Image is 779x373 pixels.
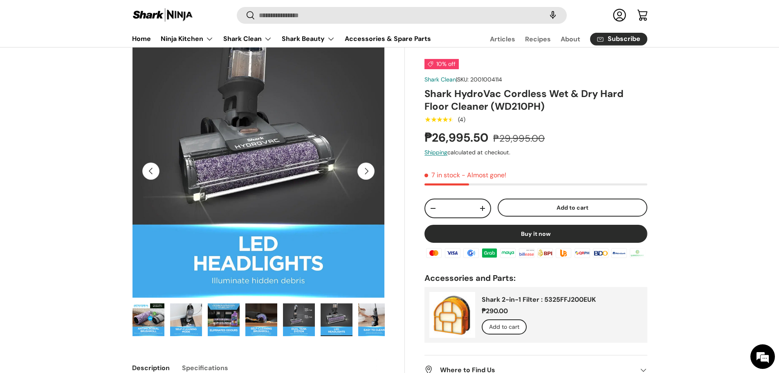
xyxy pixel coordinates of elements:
[132,31,431,47] nav: Primary
[132,7,193,23] img: Shark Ninja Philippines
[134,4,154,24] div: Minimize live chat window
[590,33,647,45] a: Subscribe
[321,303,352,336] img: Shark HydroVac Cordless Wet & Dry Hard Floor Cleaner (WD210PH)
[629,247,647,259] img: landbank
[443,247,461,259] img: visa
[536,247,554,259] img: bpi
[470,76,502,83] span: 2001004114
[561,31,580,47] a: About
[424,225,647,243] button: Buy it now
[17,103,143,186] span: We are offline. Please leave us a message.
[462,171,506,179] p: - Almost gone!
[4,224,156,252] textarea: Type your message and click 'Submit'
[277,31,340,47] summary: Shark Beauty
[424,87,647,113] h1: Shark HydroVac Cordless Wet & Dry Hard Floor Cleaner (WD210PH)
[132,31,151,47] a: Home
[208,303,240,336] img: Shark HydroVac Cordless Wet & Dry Hard Floor Cleaner (WD210PH)
[424,171,460,179] span: 7 in stock
[525,31,551,47] a: Recipes
[120,252,148,263] em: Submit
[458,117,465,123] div: (4)
[490,31,515,47] a: Articles
[457,76,469,83] span: SKU:
[345,31,431,47] a: Accessories & Spare Parts
[482,296,596,304] a: Shark 2-in-1 Filter : 5325FFJ200EUK
[358,303,390,336] img: Shark HydroVac Cordless Wet & Dry Hard Floor Cleaner (WD210PH)
[424,76,456,83] a: Shark Clean
[518,247,536,259] img: billease
[132,303,164,336] img: Shark HydroVac Cordless Wet & Dry Hard Floor Cleaner (WD210PH)
[498,199,647,217] button: Add to cart
[424,149,647,157] div: calculated at checkout.
[608,36,640,43] span: Subscribe
[424,149,447,156] a: Shipping
[425,247,443,259] img: master
[424,130,490,145] strong: ₱26,995.50
[156,31,218,47] summary: Ninja Kitchen
[482,319,527,335] button: Add to cart
[462,247,480,259] img: gcash
[132,45,385,339] media-gallery: Gallery Viewer
[470,31,647,47] nav: Secondary
[43,46,137,57] div: Leave a message
[540,7,566,25] speech-search-button: Search by voice
[424,115,453,124] span: ★★★★★
[573,247,591,259] img: qrph
[424,116,453,123] div: 4.5 out of 5.0 stars
[218,31,277,47] summary: Shark Clean
[424,273,647,284] h2: Accessories and Parts:
[456,76,502,83] span: |
[555,247,572,259] img: ubp
[170,303,202,336] img: Shark HydroVac Cordless Wet & Dry Hard Floor Cleaner (WD210PH)
[592,247,610,259] img: bdo
[480,247,498,259] img: grabpay
[424,59,459,69] span: 10% off
[245,303,277,336] img: Shark HydroVac Cordless Wet & Dry Hard Floor Cleaner (WD210PH)
[493,132,545,145] s: ₱29,995.00
[283,303,315,336] img: Shark HydroVac Cordless Wet & Dry Hard Floor Cleaner (WD210PH)
[499,247,517,259] img: maya
[610,247,628,259] img: metrobank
